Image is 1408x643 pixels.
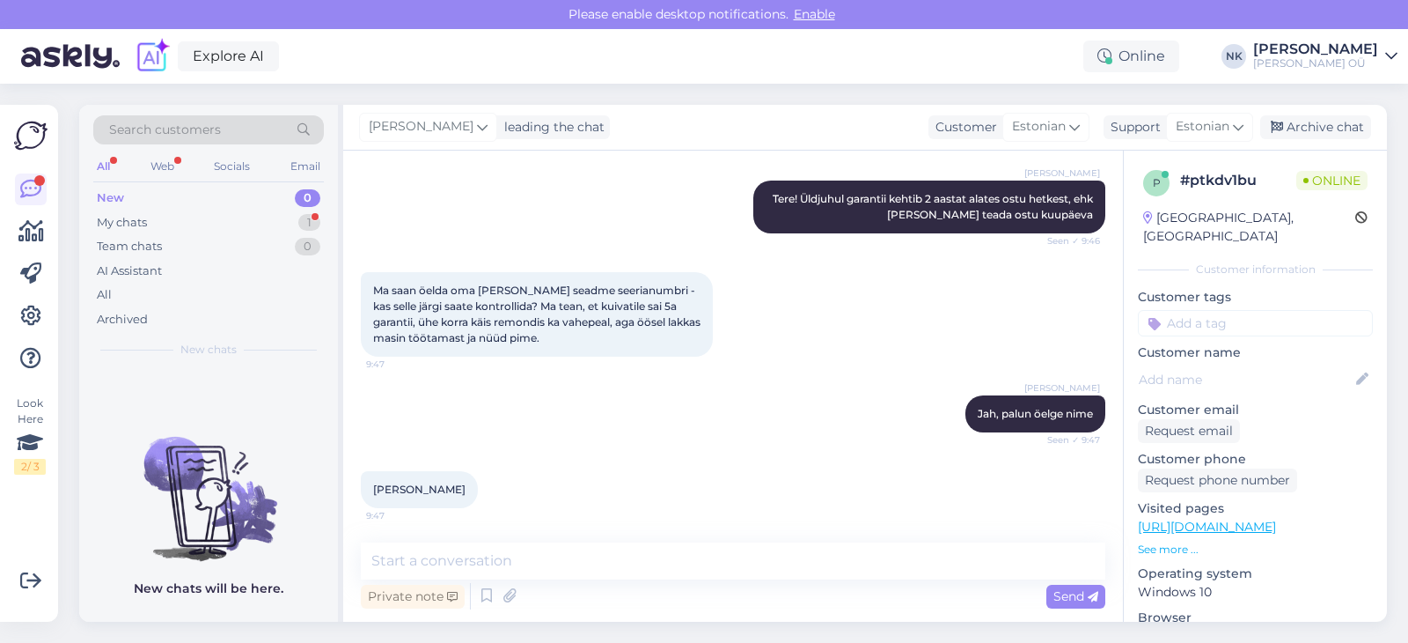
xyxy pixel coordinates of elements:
[1012,117,1066,137] span: Estonian
[14,119,48,152] img: Askly Logo
[1296,171,1368,190] span: Online
[1138,310,1373,336] input: Add a tag
[97,286,112,304] div: All
[178,41,279,71] a: Explore AI
[97,262,162,280] div: AI Assistant
[1139,370,1353,389] input: Add name
[366,358,432,371] span: 9:47
[366,509,432,522] span: 9:47
[134,580,283,598] p: New chats will be here.
[210,155,253,178] div: Socials
[978,407,1093,420] span: Jah, palun öelge nime
[295,238,320,255] div: 0
[1138,401,1373,419] p: Customer email
[1221,44,1246,69] div: NK
[109,121,221,139] span: Search customers
[497,118,605,137] div: leading the chat
[1034,433,1100,447] span: Seen ✓ 9:47
[1138,583,1373,602] p: Windows 10
[1138,499,1373,518] p: Visited pages
[1034,234,1100,248] span: Seen ✓ 9:46
[295,189,320,207] div: 0
[97,214,147,232] div: My chats
[1253,42,1378,56] div: [PERSON_NAME]
[1138,469,1297,492] div: Request phone number
[773,192,1096,221] span: Tere! Üldjuhul garantii kehtib 2 aastat alates ostu hetkest, ehk [PERSON_NAME] teada ostu kuupäeva
[1083,41,1179,72] div: Online
[1104,118,1161,137] div: Support
[93,155,114,178] div: All
[14,459,46,475] div: 2 / 3
[14,395,46,475] div: Look Here
[1138,450,1373,469] p: Customer phone
[1138,419,1240,443] div: Request email
[1053,588,1098,604] span: Send
[1253,56,1378,70] div: [PERSON_NAME] OÜ
[1180,170,1296,191] div: # ptkdv1bu
[369,117,473,137] span: [PERSON_NAME]
[1138,344,1373,362] p: Customer name
[1176,117,1229,137] span: Estonian
[180,342,237,358] span: New chats
[1138,565,1373,583] p: Operating system
[1138,288,1373,307] p: Customer tags
[361,585,465,609] div: Private note
[1153,176,1161,189] span: p
[1138,609,1373,627] p: Browser
[928,118,997,137] div: Customer
[373,483,466,496] span: [PERSON_NAME]
[1138,542,1373,558] p: See more ...
[97,189,124,207] div: New
[1138,519,1276,535] a: [URL][DOMAIN_NAME]
[788,6,840,22] span: Enable
[134,38,171,75] img: explore-ai
[287,155,324,178] div: Email
[97,238,162,255] div: Team chats
[79,405,338,564] img: No chats
[97,311,148,329] div: Archived
[1253,42,1397,70] a: [PERSON_NAME][PERSON_NAME] OÜ
[1260,115,1371,139] div: Archive chat
[1143,209,1355,246] div: [GEOGRAPHIC_DATA], [GEOGRAPHIC_DATA]
[373,284,703,344] span: Ma saan öelda oma [PERSON_NAME] seadme seerianumbri - kas selle järgi saate kontrollida? Ma tean,...
[147,155,178,178] div: Web
[1024,381,1100,395] span: [PERSON_NAME]
[298,214,320,232] div: 1
[1138,262,1373,277] div: Customer information
[1024,166,1100,180] span: [PERSON_NAME]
